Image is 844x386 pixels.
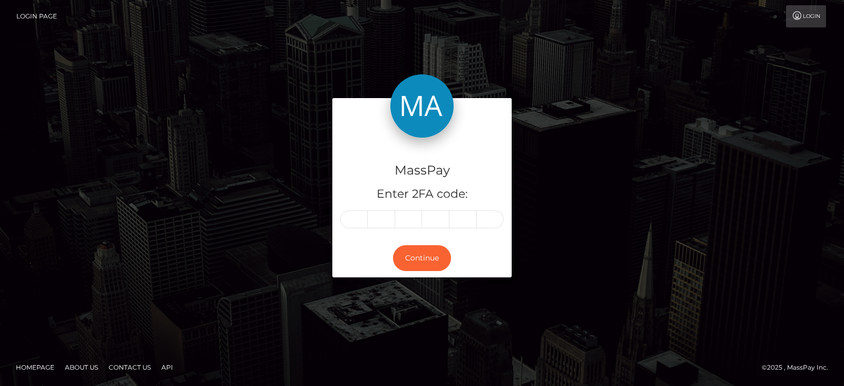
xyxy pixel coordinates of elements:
[340,161,504,180] h4: MassPay
[390,74,454,138] img: MassPay
[157,359,177,375] a: API
[12,359,59,375] a: Homepage
[340,186,504,202] h5: Enter 2FA code:
[104,359,155,375] a: Contact Us
[16,5,57,27] a: Login Page
[61,359,102,375] a: About Us
[393,245,451,271] button: Continue
[786,5,826,27] a: Login
[762,362,836,373] div: © 2025 , MassPay Inc.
